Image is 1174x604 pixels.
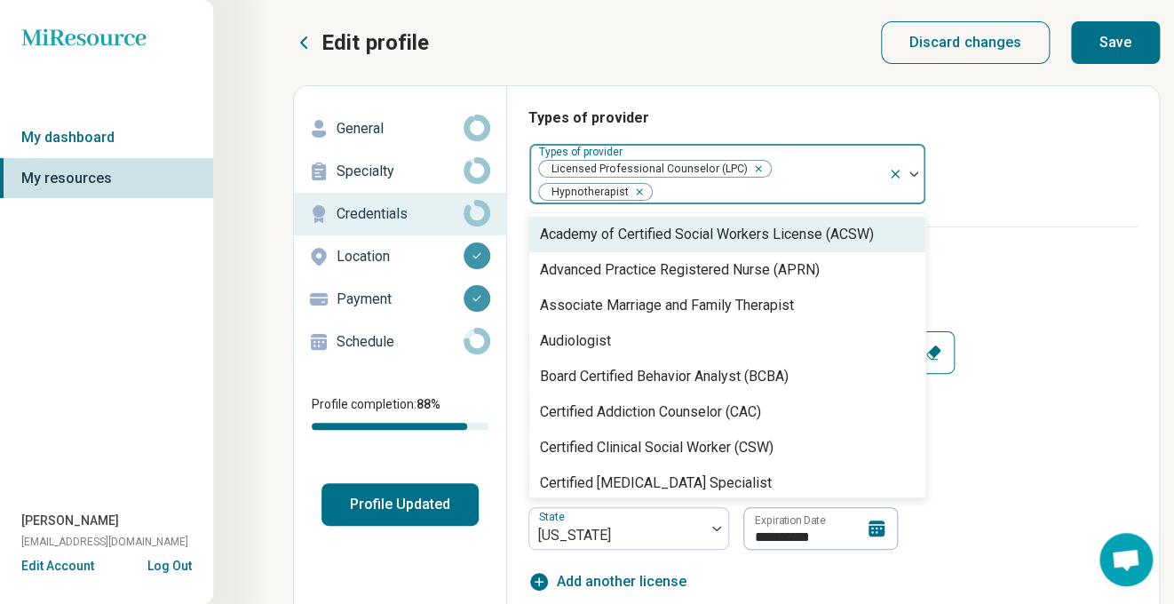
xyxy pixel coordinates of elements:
[337,203,464,225] p: Credentials
[293,28,429,57] button: Edit profile
[337,331,464,353] p: Schedule
[294,107,506,150] a: General
[294,321,506,363] a: Schedule
[337,246,464,267] p: Location
[294,193,506,235] a: Credentials
[528,571,686,592] button: Add another license
[321,28,429,57] p: Edit profile
[21,512,119,530] span: [PERSON_NAME]
[528,107,1138,129] h3: Types of provider
[540,224,874,245] div: Academy of Certified Social Workers License (ACSW)
[1099,533,1153,586] div: Open chat
[539,146,626,158] label: Types of provider
[147,557,192,571] button: Log Out
[540,366,789,387] div: Board Certified Behavior Analyst (BCBA)
[540,473,772,494] div: Certified [MEDICAL_DATA] Specialist
[21,557,94,576] button: Edit Account
[321,483,479,526] button: Profile Updated
[539,161,753,178] span: Licensed Professional Counselor (LPC)
[294,385,506,441] div: Profile completion:
[416,397,440,411] span: 88 %
[21,534,188,550] span: [EMAIL_ADDRESS][DOMAIN_NAME]
[540,330,611,352] div: Audiologist
[540,295,794,316] div: Associate Marriage and Family Therapist
[539,184,634,201] span: Hypnotherapist
[557,571,686,592] span: Add another license
[294,278,506,321] a: Payment
[540,259,820,281] div: Advanced Practice Registered Nurse (APRN)
[540,437,773,458] div: Certified Clinical Social Worker (CSW)
[881,21,1051,64] button: Discard changes
[1071,21,1160,64] button: Save
[337,118,464,139] p: General
[337,161,464,182] p: Specialty
[337,289,464,310] p: Payment
[312,423,488,430] div: Profile completion
[294,150,506,193] a: Specialty
[540,401,761,423] div: Certified Addiction Counselor (CAC)
[294,235,506,278] a: Location
[539,511,568,523] label: State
